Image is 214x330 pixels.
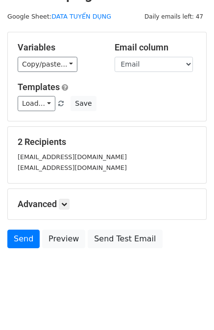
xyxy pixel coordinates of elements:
[51,13,111,20] a: DATA TUYỂN DỤNG
[42,230,85,248] a: Preview
[18,96,55,111] a: Load...
[18,199,196,210] h5: Advanced
[18,42,100,53] h5: Variables
[18,57,77,72] a: Copy/paste...
[7,13,111,20] small: Google Sheet:
[18,153,127,161] small: [EMAIL_ADDRESS][DOMAIN_NAME]
[141,13,207,20] a: Daily emails left: 47
[165,283,214,330] iframe: Chat Widget
[18,137,196,147] h5: 2 Recipients
[18,164,127,171] small: [EMAIL_ADDRESS][DOMAIN_NAME]
[115,42,197,53] h5: Email column
[18,82,60,92] a: Templates
[141,11,207,22] span: Daily emails left: 47
[7,230,40,248] a: Send
[71,96,96,111] button: Save
[88,230,162,248] a: Send Test Email
[165,283,214,330] div: Tiện ích trò chuyện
